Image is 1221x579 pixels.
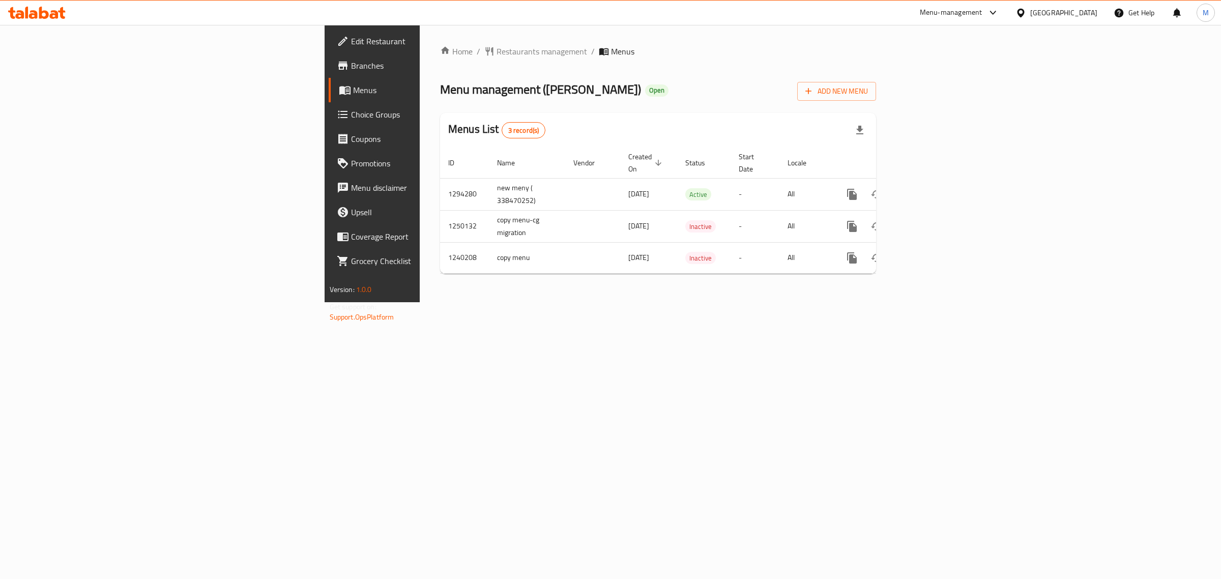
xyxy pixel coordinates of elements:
[448,122,545,138] h2: Menus List
[920,7,982,19] div: Menu-management
[502,126,545,135] span: 3 record(s)
[330,300,376,313] span: Get support on:
[628,219,649,233] span: [DATE]
[330,310,394,324] a: Support.OpsPlatform
[351,60,520,72] span: Branches
[497,157,528,169] span: Name
[351,255,520,267] span: Grocery Checklist
[731,242,779,273] td: -
[628,251,649,264] span: [DATE]
[329,224,529,249] a: Coverage Report
[1030,7,1097,18] div: [GEOGRAPHIC_DATA]
[329,102,529,127] a: Choice Groups
[779,242,832,273] td: All
[440,78,641,101] span: Menu management ( [PERSON_NAME] )
[685,252,716,264] span: Inactive
[864,182,889,207] button: Change Status
[805,85,868,98] span: Add New Menu
[864,214,889,239] button: Change Status
[351,230,520,243] span: Coverage Report
[840,214,864,239] button: more
[731,210,779,242] td: -
[645,86,668,95] span: Open
[351,206,520,218] span: Upsell
[351,182,520,194] span: Menu disclaimer
[832,148,946,179] th: Actions
[440,148,946,274] table: enhanced table
[573,157,608,169] span: Vendor
[329,176,529,200] a: Menu disclaimer
[685,221,716,233] span: Inactive
[329,151,529,176] a: Promotions
[351,108,520,121] span: Choice Groups
[329,78,529,102] a: Menus
[329,127,529,151] a: Coupons
[739,151,767,175] span: Start Date
[329,249,529,273] a: Grocery Checklist
[848,118,872,142] div: Export file
[484,45,587,57] a: Restaurants management
[685,220,716,233] div: Inactive
[497,45,587,57] span: Restaurants management
[330,283,355,296] span: Version:
[353,84,520,96] span: Menus
[685,189,711,200] span: Active
[864,246,889,270] button: Change Status
[788,157,820,169] span: Locale
[731,178,779,210] td: -
[840,246,864,270] button: more
[840,182,864,207] button: more
[591,45,595,57] li: /
[685,157,718,169] span: Status
[779,210,832,242] td: All
[628,187,649,200] span: [DATE]
[645,84,668,97] div: Open
[329,53,529,78] a: Branches
[611,45,634,57] span: Menus
[448,157,468,169] span: ID
[351,157,520,169] span: Promotions
[351,133,520,145] span: Coupons
[797,82,876,101] button: Add New Menu
[440,45,876,57] nav: breadcrumb
[628,151,665,175] span: Created On
[779,178,832,210] td: All
[502,122,546,138] div: Total records count
[1203,7,1209,18] span: M
[356,283,372,296] span: 1.0.0
[351,35,520,47] span: Edit Restaurant
[685,188,711,200] div: Active
[329,29,529,53] a: Edit Restaurant
[329,200,529,224] a: Upsell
